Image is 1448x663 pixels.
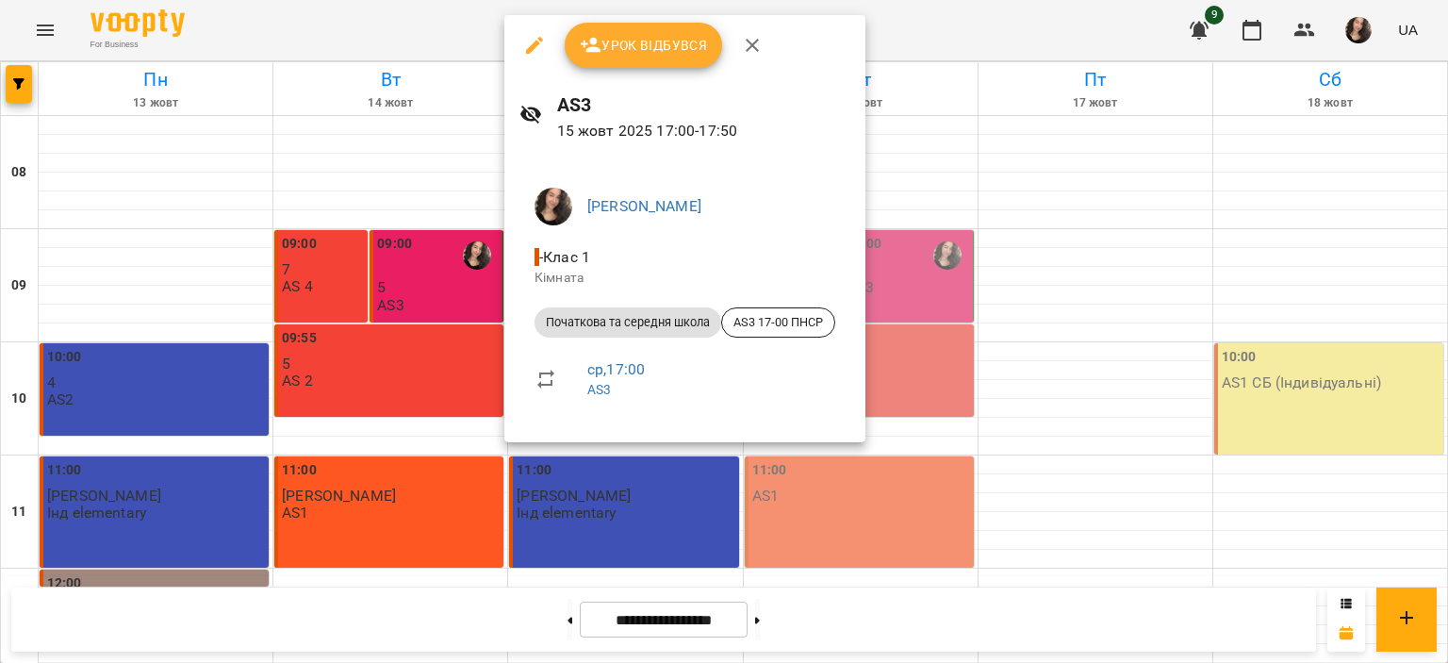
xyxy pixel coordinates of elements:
[580,34,708,57] span: Урок відбувся
[565,23,723,68] button: Урок відбувся
[721,307,835,338] div: AS3 17-00 ПНСР
[535,314,721,331] span: Початкова та середня школа
[587,197,701,215] a: [PERSON_NAME]
[587,360,645,378] a: ср , 17:00
[535,248,594,266] span: - Клас 1
[557,120,850,142] p: 15 жовт 2025 17:00 - 17:50
[557,91,850,120] h6: AS3
[722,314,834,331] span: AS3 17-00 ПНСР
[587,382,611,397] a: AS3
[535,269,835,288] p: Кімната
[535,188,572,225] img: af1f68b2e62f557a8ede8df23d2b6d50.jpg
